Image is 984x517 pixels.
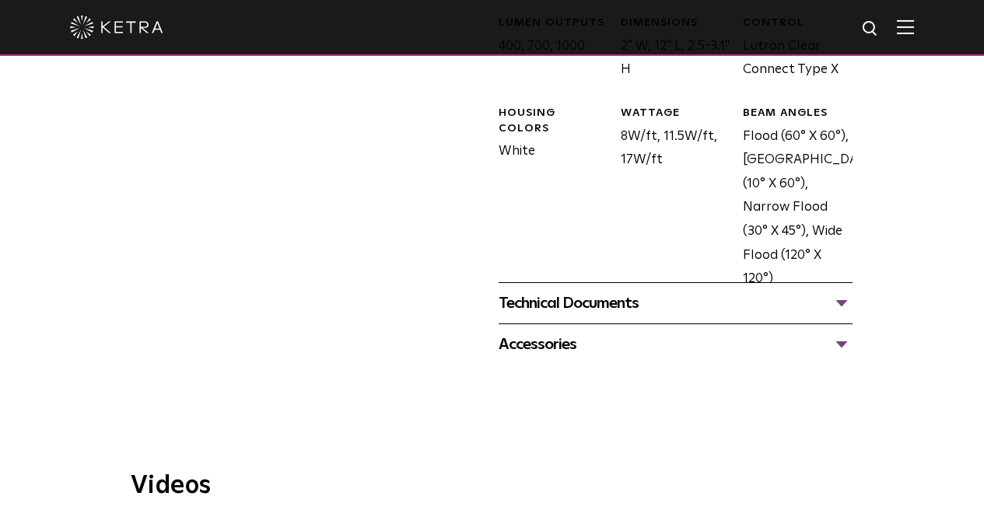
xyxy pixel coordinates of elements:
[499,106,609,136] div: HOUSING COLORS
[731,106,853,292] div: Flood (60° X 60°), [GEOGRAPHIC_DATA] (10° X 60°), Narrow Flood (30° X 45°), Wide Flood (120° X 120°)
[861,19,881,39] img: search icon
[499,332,853,357] div: Accessories
[743,106,853,121] div: BEAM ANGLES
[609,106,731,292] div: 8W/ft, 11.5W/ft, 17W/ft
[499,291,853,316] div: Technical Documents
[131,473,854,498] h3: Videos
[487,106,609,292] div: White
[897,19,914,34] img: Hamburger%20Nav.svg
[621,106,731,121] div: WATTAGE
[70,16,163,39] img: ketra-logo-2019-white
